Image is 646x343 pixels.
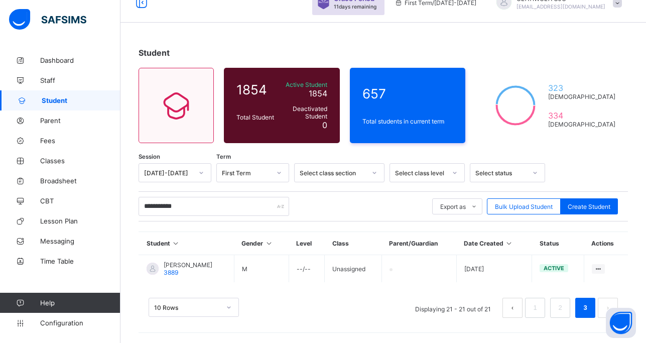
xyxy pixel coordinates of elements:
[456,255,532,283] td: [DATE]
[505,240,513,247] i: Sort in Ascending Order
[598,298,618,318] button: next page
[40,257,120,265] span: Time Table
[40,76,120,84] span: Staff
[234,111,277,124] div: Total Student
[40,319,120,327] span: Configuration
[40,177,120,185] span: Broadsheet
[502,298,523,318] li: 上一页
[265,240,273,247] i: Sort in Ascending Order
[40,237,120,245] span: Messaging
[544,265,564,272] span: active
[395,169,446,177] div: Select class level
[568,203,610,210] span: Create Student
[502,298,523,318] button: prev page
[40,217,120,225] span: Lesson Plan
[172,240,180,247] i: Sort in Ascending Order
[40,117,120,125] span: Parent
[408,298,498,318] li: Displaying 21 - 21 out of 21
[42,96,120,104] span: Student
[532,232,584,255] th: Status
[575,298,595,318] li: 3
[164,261,212,269] span: [PERSON_NAME]
[40,197,120,205] span: CBT
[289,255,324,283] td: --/--
[495,203,553,210] span: Bulk Upload Student
[475,169,527,177] div: Select status
[334,4,376,10] span: 11 days remaining
[164,269,178,276] span: 3889
[279,81,327,88] span: Active Student
[234,232,289,255] th: Gender
[362,118,453,125] span: Total students in current term
[325,255,382,283] td: Unassigned
[550,298,570,318] li: 2
[530,301,540,314] a: 1
[144,169,193,177] div: [DATE]-[DATE]
[236,82,274,97] span: 1854
[325,232,382,255] th: Class
[548,121,615,128] span: [DEMOGRAPHIC_DATA]
[362,86,453,101] span: 657
[40,299,120,307] span: Help
[139,153,160,160] span: Session
[309,88,327,98] span: 1854
[216,153,231,160] span: Term
[154,304,220,311] div: 10 Rows
[525,298,545,318] li: 1
[548,93,615,100] span: [DEMOGRAPHIC_DATA]
[516,4,605,10] span: [EMAIL_ADDRESS][DOMAIN_NAME]
[222,169,271,177] div: First Term
[279,105,327,120] span: Deactivated Student
[548,110,615,121] span: 334
[139,48,170,58] span: Student
[548,83,615,93] span: 323
[289,232,324,255] th: Level
[456,232,532,255] th: Date Created
[40,137,120,145] span: Fees
[584,232,628,255] th: Actions
[300,169,366,177] div: Select class section
[606,308,636,338] button: Open asap
[381,232,456,255] th: Parent/Guardian
[598,298,618,318] li: 下一页
[234,255,289,283] td: M
[322,120,327,130] span: 0
[40,56,120,64] span: Dashboard
[580,301,590,314] a: 3
[40,157,120,165] span: Classes
[9,9,86,30] img: safsims
[139,232,234,255] th: Student
[555,301,565,314] a: 2
[440,203,466,210] span: Export as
